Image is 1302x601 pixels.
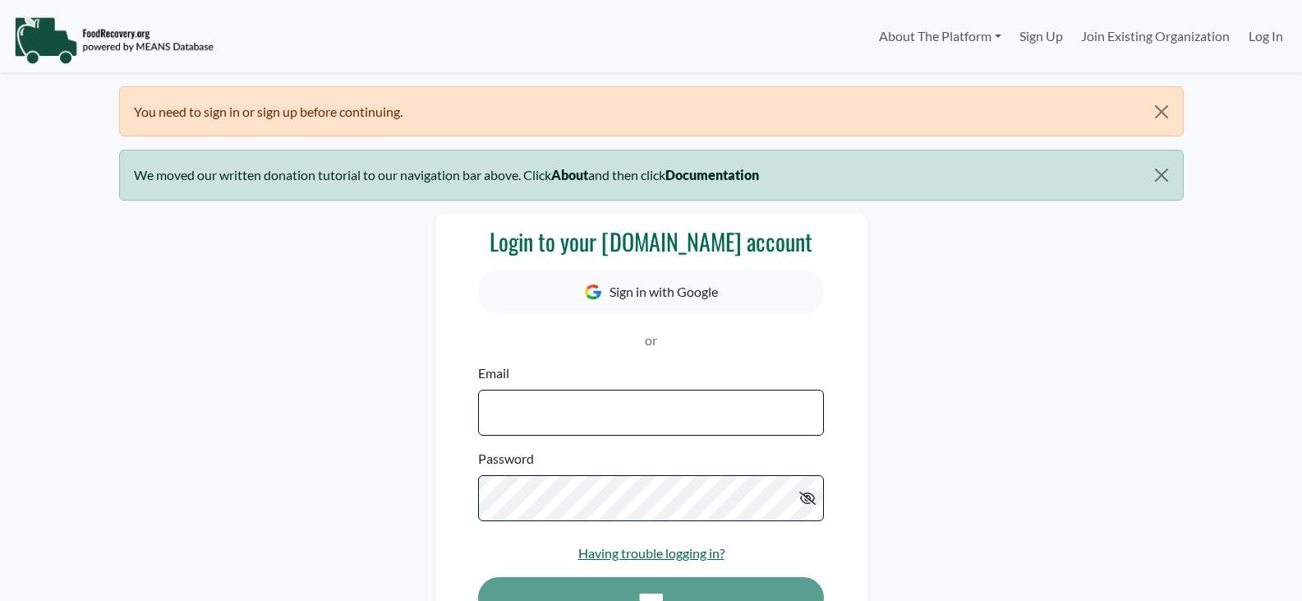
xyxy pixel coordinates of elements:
p: or [478,331,823,350]
label: Email [478,363,509,383]
a: Log In [1240,20,1292,53]
div: You need to sign in or sign up before continuing. [119,86,1184,136]
a: Having trouble logging in? [578,545,725,561]
b: Documentation [665,167,759,183]
h3: Login to your [DOMAIN_NAME] account [478,228,823,256]
button: Close [1140,87,1182,136]
img: NavigationLogo_FoodRecovery-91c16205cd0af1ed486a0f1a7774a6544ea792ac00100771e7dd3ec7c0e58e41.png [14,16,214,65]
a: About The Platform [869,20,1010,53]
div: We moved our written donation tutorial to our navigation bar above. Click and then click [119,150,1184,200]
img: Google Icon [585,284,601,300]
a: Join Existing Organization [1072,20,1239,53]
a: Sign Up [1010,20,1072,53]
label: Password [478,449,534,469]
button: Close [1140,150,1182,200]
b: About [551,167,588,183]
button: Sign in with Google [478,270,823,314]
